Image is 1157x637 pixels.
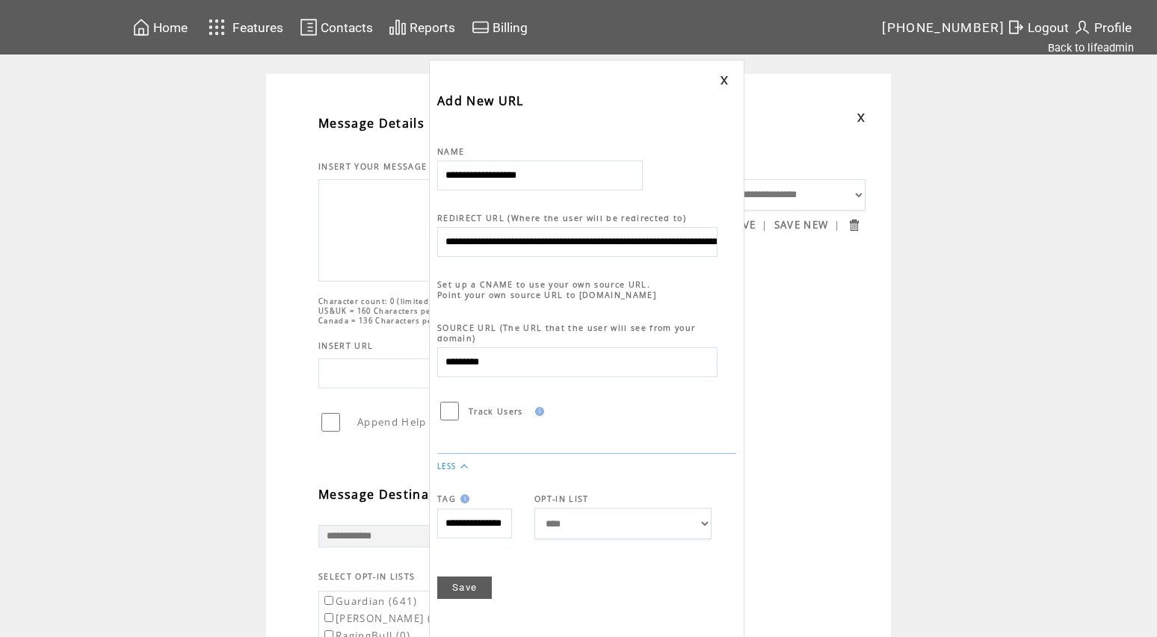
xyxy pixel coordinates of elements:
[531,407,544,416] img: help.gif
[456,494,469,503] img: help.gif
[469,406,523,417] span: Track Users
[437,323,695,344] span: SOURCE URL (The URL that the user will see from your domain)
[437,146,464,157] span: NAME
[437,577,492,599] a: Save
[534,494,589,504] span: OPT-IN LIST
[437,462,456,471] a: LESS
[437,213,686,223] span: REDIRECT URL (Where the user will be redirected to)
[437,93,524,109] span: Add New URL
[437,279,650,290] span: Set up a CNAME to use your own source URL.
[437,494,456,504] span: TAG
[437,290,656,300] span: Point your own source URL to [DOMAIN_NAME]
